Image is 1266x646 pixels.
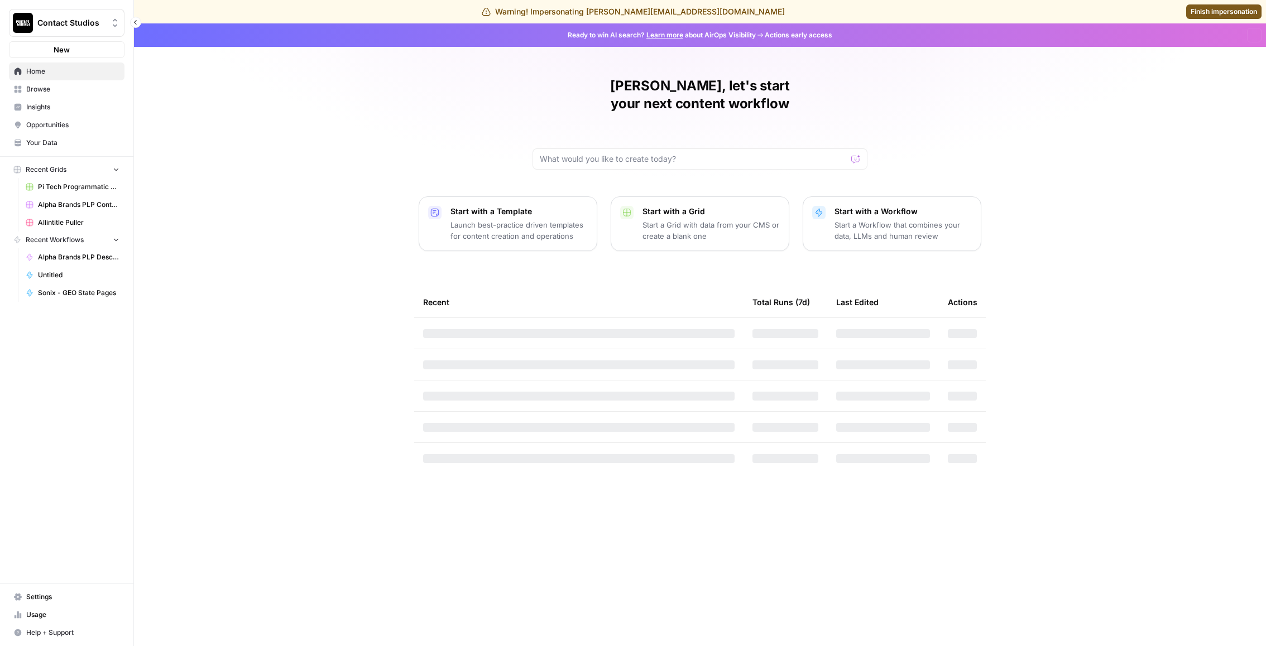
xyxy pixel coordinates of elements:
img: Contact Studios Logo [13,13,33,33]
a: Home [9,62,124,80]
a: Opportunities [9,116,124,134]
div: Last Edited [836,287,879,317]
span: Help + Support [26,628,119,638]
span: Finish impersonation [1191,7,1257,17]
a: Allintitle Puller [21,214,124,232]
span: Opportunities [26,120,119,130]
p: Start with a Template [450,206,588,217]
div: Recent [423,287,735,317]
a: Learn more [646,31,683,39]
span: Ready to win AI search? about AirOps Visibility [568,30,756,40]
button: Recent Grids [9,161,124,178]
a: Insights [9,98,124,116]
a: Settings [9,588,124,606]
button: Workspace: Contact Studios [9,9,124,37]
span: Recent Grids [26,165,66,175]
button: Start with a GridStart a Grid with data from your CMS or create a blank one [611,196,789,251]
button: Start with a TemplateLaunch best-practice driven templates for content creation and operations [419,196,597,251]
div: Warning! Impersonating [PERSON_NAME][EMAIL_ADDRESS][DOMAIN_NAME] [482,6,785,17]
p: Start with a Grid [642,206,780,217]
span: Alpha Brands PLP Content Grid [38,200,119,210]
span: Settings [26,592,119,602]
span: Recent Workflows [26,235,84,245]
div: Actions [948,287,977,317]
span: Untitled [38,270,119,280]
span: Usage [26,610,119,620]
span: Contact Studios [37,17,105,28]
span: Sonix - GEO State Pages [38,288,119,298]
h1: [PERSON_NAME], let's start your next content workflow [533,77,867,113]
a: Your Data [9,134,124,152]
p: Launch best-practice driven templates for content creation and operations [450,219,588,242]
a: Sonix - GEO State Pages [21,284,124,302]
span: Insights [26,102,119,112]
a: Usage [9,606,124,624]
button: Start with a WorkflowStart a Workflow that combines your data, LLMs and human review [803,196,981,251]
span: Browse [26,84,119,94]
p: Start a Grid with data from your CMS or create a blank one [642,219,780,242]
span: Your Data [26,138,119,148]
a: Untitled [21,266,124,284]
a: Alpha Brands PLP Descriptions (v2) [21,248,124,266]
button: Recent Workflows [9,232,124,248]
span: Alpha Brands PLP Descriptions (v2) [38,252,119,262]
span: New [54,44,70,55]
div: Total Runs (7d) [752,287,810,317]
a: Browse [9,80,124,98]
span: Home [26,66,119,76]
button: New [9,41,124,58]
a: Pi Tech Programmatic Service pages Grid [21,178,124,196]
a: Alpha Brands PLP Content Grid [21,196,124,214]
span: Actions early access [765,30,832,40]
span: Allintitle Puller [38,218,119,228]
p: Start a Workflow that combines your data, LLMs and human review [835,219,972,242]
button: Help + Support [9,624,124,642]
input: What would you like to create today? [540,153,847,165]
a: Finish impersonation [1186,4,1262,19]
span: Pi Tech Programmatic Service pages Grid [38,182,119,192]
p: Start with a Workflow [835,206,972,217]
